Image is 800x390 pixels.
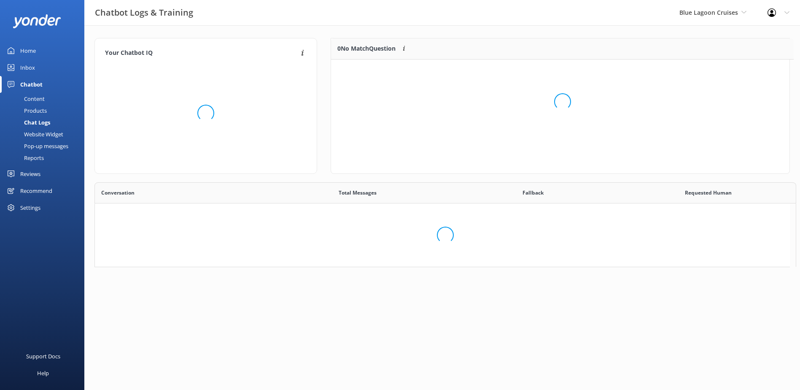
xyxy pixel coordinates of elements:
div: Help [37,365,49,382]
div: Content [5,93,45,105]
span: Total Messages [339,189,377,197]
div: Support Docs [26,348,60,365]
p: 0 No Match Question [337,44,396,53]
span: Blue Lagoon Cruises [679,8,738,16]
div: Chatbot [20,76,43,93]
div: Inbox [20,59,35,76]
h4: Your Chatbot IQ [105,49,299,58]
span: Conversation [101,189,135,197]
img: yonder-white-logo.png [13,14,61,28]
div: Reviews [20,165,40,182]
div: grid [331,60,794,144]
a: Chat Logs [5,116,84,128]
div: Products [5,105,47,116]
div: Website Widget [5,128,63,140]
div: Recommend [20,182,52,199]
a: Pop-up messages [5,140,84,152]
a: Content [5,93,84,105]
div: Chat Logs [5,116,50,128]
div: Settings [20,199,40,216]
div: Home [20,42,36,59]
h3: Chatbot Logs & Training [95,6,193,19]
div: grid [94,203,796,267]
div: Pop-up messages [5,140,68,152]
a: Products [5,105,84,116]
div: Reports [5,152,44,164]
a: Website Widget [5,128,84,140]
a: Reports [5,152,84,164]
